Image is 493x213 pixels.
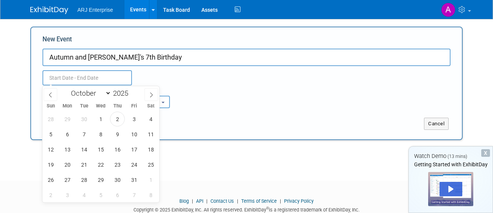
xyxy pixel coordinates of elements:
span: October 15, 2025 [93,142,108,157]
span: Mon [59,104,76,109]
span: Tue [76,104,93,109]
span: October 7, 2025 [77,127,91,142]
span: October 10, 2025 [127,127,141,142]
span: October 3, 2025 [127,112,141,126]
span: November 7, 2025 [127,188,141,202]
div: Play [440,182,462,196]
span: | [190,198,195,204]
span: Sun [42,104,59,109]
span: October 28, 2025 [77,172,91,187]
span: October 18, 2025 [143,142,158,157]
a: Blog [179,198,189,204]
input: Name of Trade Show / Conference [42,49,451,66]
span: November 1, 2025 [143,172,158,187]
span: October 30, 2025 [110,172,125,187]
span: October 2, 2025 [110,112,125,126]
span: September 30, 2025 [77,112,91,126]
span: October 4, 2025 [143,112,158,126]
div: Participation: [118,85,183,95]
span: October 17, 2025 [127,142,141,157]
a: Terms of Service [241,198,277,204]
span: Fri [126,104,143,109]
sup: ® [266,206,269,210]
span: October 31, 2025 [127,172,141,187]
span: October 13, 2025 [60,142,75,157]
span: October 11, 2025 [143,127,158,142]
span: ARJ Enterprise [77,7,113,13]
input: Year [111,89,134,98]
span: October 22, 2025 [93,157,108,172]
span: November 5, 2025 [93,188,108,202]
span: October 20, 2025 [60,157,75,172]
span: October 19, 2025 [43,157,58,172]
span: November 4, 2025 [77,188,91,202]
span: November 3, 2025 [60,188,75,202]
span: | [204,198,209,204]
span: October 26, 2025 [43,172,58,187]
span: Thu [109,104,126,109]
span: October 29, 2025 [93,172,108,187]
label: New Event [42,35,72,47]
span: October 25, 2025 [143,157,158,172]
div: Attendance / Format: [42,85,107,95]
div: Getting Started with ExhibitDay [409,161,493,168]
span: November 2, 2025 [43,188,58,202]
span: October 23, 2025 [110,157,125,172]
select: Month [68,88,111,98]
div: Watch Demo [409,152,493,160]
span: October 16, 2025 [110,142,125,157]
span: October 24, 2025 [127,157,141,172]
span: Wed [93,104,109,109]
span: October 6, 2025 [60,127,75,142]
span: October 27, 2025 [60,172,75,187]
div: Dismiss [481,149,490,157]
img: Ashley Ross-Jefferson [441,3,455,17]
input: Start Date - End Date [42,70,132,85]
span: October 21, 2025 [77,157,91,172]
span: Sat [143,104,159,109]
a: API [196,198,203,204]
span: September 29, 2025 [60,112,75,126]
span: October 5, 2025 [43,127,58,142]
span: September 28, 2025 [43,112,58,126]
span: October 14, 2025 [77,142,91,157]
span: October 1, 2025 [93,112,108,126]
button: Cancel [424,118,449,130]
span: October 9, 2025 [110,127,125,142]
span: November 8, 2025 [143,188,158,202]
a: Privacy Policy [284,198,314,204]
a: Contact Us [210,198,234,204]
span: | [235,198,240,204]
img: ExhibitDay [30,6,68,14]
span: (13 mins) [447,154,467,159]
span: | [278,198,283,204]
span: October 12, 2025 [43,142,58,157]
span: October 8, 2025 [93,127,108,142]
span: November 6, 2025 [110,188,125,202]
